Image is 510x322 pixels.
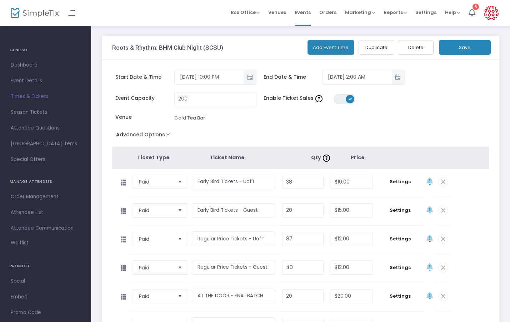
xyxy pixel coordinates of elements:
[392,70,404,84] button: Toggle popup
[323,155,330,162] img: question-mark
[175,204,185,217] button: Select
[11,292,80,302] span: Embed
[139,207,172,214] span: Paid
[175,289,185,303] button: Select
[268,3,286,21] span: Venues
[115,113,174,121] span: Venue
[384,9,407,16] span: Reports
[11,308,80,317] span: Promo Code
[175,175,185,189] button: Select
[192,231,275,246] input: Enter a ticket type name. e.g. General Admission
[115,94,174,102] span: Event Capacity
[331,261,372,274] input: Price
[264,94,334,102] span: Enable Ticket Sales
[175,232,185,246] button: Select
[192,203,275,218] input: Enter a ticket type name. e.g. General Admission
[192,260,275,275] input: Enter a ticket type name. e.g. General Admission
[380,235,421,243] span: Settings
[359,40,394,55] button: Duplicate
[331,289,372,303] input: Price
[307,40,355,55] button: Add Event Time
[11,108,80,117] span: Season Tickets
[331,175,372,189] input: Price
[244,70,256,84] button: Toggle popup
[415,3,436,21] span: Settings
[10,175,81,189] h4: MANAGE ATTENDEES
[439,40,491,55] button: Save
[11,224,80,233] span: Attendee Communication
[11,208,80,217] span: Attendee List
[137,154,170,161] span: Ticket Type
[175,71,244,83] input: Select date & time
[295,3,311,21] span: Events
[139,293,172,300] span: Paid
[351,154,365,161] span: Price
[139,264,172,271] span: Paid
[139,178,172,185] span: Paid
[380,207,421,214] span: Settings
[380,178,421,185] span: Settings
[322,71,391,83] input: Select date & time
[380,264,421,271] span: Settings
[472,4,479,10] div: 8
[264,73,322,81] span: End Date & Time
[11,239,29,247] span: Waitlist
[11,277,80,286] span: Social
[112,130,177,142] button: Advanced Options
[192,289,275,303] input: Enter a ticket type name. e.g. General Admission
[115,73,174,81] span: Start Date & Time
[10,43,81,57] h4: GENERAL
[380,293,421,300] span: Settings
[139,235,172,243] span: Paid
[11,123,80,133] span: Attendee Questions
[345,9,375,16] span: Marketing
[174,114,205,122] div: Cold Tea Bar
[11,60,80,70] span: Dashboard
[11,92,80,101] span: Times & Tickets
[349,97,352,101] span: ON
[11,155,80,164] span: Special Offers
[192,175,275,189] input: Enter a ticket type name. e.g. General Admission
[319,3,336,21] span: Orders
[210,154,245,161] span: Ticket Name
[398,40,434,55] button: Delete
[11,139,80,148] span: [GEOGRAPHIC_DATA] Items
[231,9,260,16] span: Box Office
[331,232,372,246] input: Price
[112,44,223,51] h3: Roots & Rhythm: BHM Club Night (SCSU)
[11,192,80,201] span: Order Management
[445,9,460,16] span: Help
[11,76,80,86] span: Event Details
[315,95,322,102] img: question-mark
[331,204,372,217] input: Price
[10,259,81,273] h4: PROMOTE
[311,154,332,161] span: Qty
[175,261,185,274] button: Select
